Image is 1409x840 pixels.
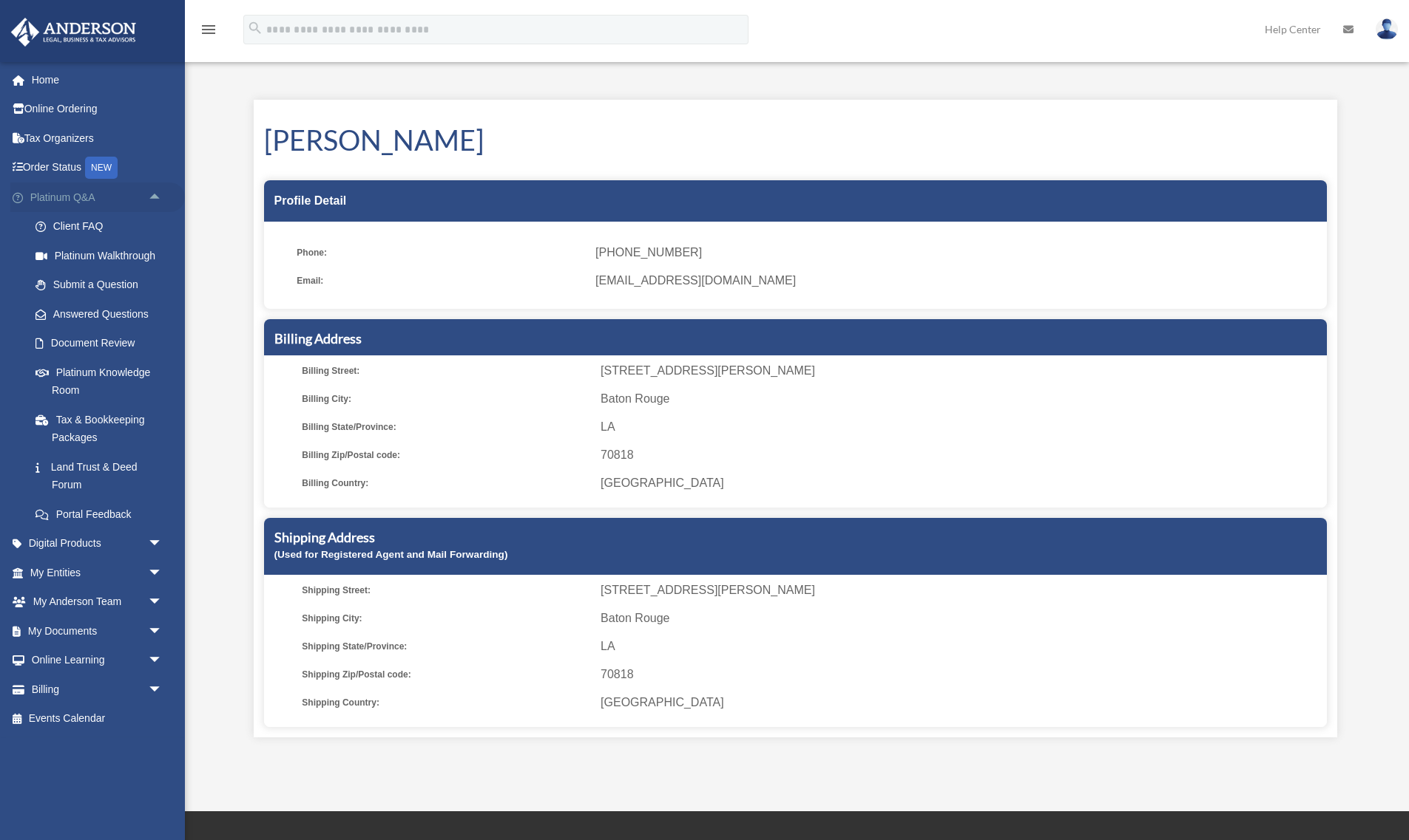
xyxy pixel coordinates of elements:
span: Baton Rouge [601,389,1321,409]
a: Client FAQ [21,212,185,242]
a: Tax & Bookkeeping Packages [21,405,185,452]
span: arrow_drop_down [148,587,178,618]
a: Answered Questions [21,299,185,329]
a: Billingarrow_drop_down [10,675,185,704]
div: Profile Detail [264,180,1327,222]
span: [STREET_ADDRESS][PERSON_NAME] [601,580,1321,601]
a: Land Trust & Deed Forum [21,452,185,499]
span: arrow_drop_up [148,182,178,213]
a: My Documentsarrow_drop_down [10,616,185,646]
span: Email: [297,270,585,291]
a: My Anderson Teamarrow_drop_down [10,587,185,617]
a: menu [200,26,217,38]
a: Home [10,65,185,95]
a: Platinum Walkthrough [21,241,185,270]
i: search [247,20,263,36]
span: arrow_drop_down [148,558,178,588]
span: LA [601,417,1321,437]
span: [STREET_ADDRESS][PERSON_NAME] [601,361,1321,381]
a: Online Learningarrow_drop_down [10,646,185,675]
span: Phone: [297,242,585,263]
span: LA [601,636,1321,657]
div: NEW [85,157,118,179]
span: [GEOGRAPHIC_DATA] [601,473,1321,494]
span: Shipping City: [302,608,590,629]
span: Shipping State/Province: [302,636,590,657]
a: Portal Feedback [21,499,185,529]
a: Events Calendar [10,704,185,734]
small: (Used for Registered Agent and Mail Forwarding) [274,549,508,560]
span: arrow_drop_down [148,675,178,705]
i: menu [200,21,217,38]
a: Platinum Knowledge Room [21,358,185,405]
a: Platinum Q&Aarrow_drop_up [10,182,185,212]
span: [PHONE_NUMBER] [595,242,1316,263]
span: [GEOGRAPHIC_DATA] [601,692,1321,713]
span: Baton Rouge [601,608,1321,629]
span: arrow_drop_down [148,529,178,559]
h5: Shipping Address [274,528,1317,547]
span: Shipping Country: [302,692,590,713]
span: Shipping Street: [302,580,590,601]
h5: Billing Address [274,329,1317,348]
span: arrow_drop_down [148,646,178,676]
a: Tax Organizers [10,123,185,153]
img: Anderson Advisors Platinum Portal [7,18,141,47]
a: Order StatusNEW [10,153,185,183]
span: Billing State/Province: [302,417,590,437]
span: Billing Street: [302,361,590,381]
a: Online Ordering [10,95,185,124]
span: 70818 [601,664,1321,685]
span: Billing Country: [302,473,590,494]
span: Shipping Zip/Postal code: [302,664,590,685]
span: 70818 [601,445,1321,465]
span: Billing Zip/Postal code: [302,445,590,465]
img: User Pic [1376,18,1398,40]
span: Billing City: [302,389,590,409]
h1: [PERSON_NAME] [264,120,1327,160]
span: [EMAIL_ADDRESS][DOMAIN_NAME] [595,270,1316,291]
a: Submit a Question [21,270,185,300]
a: My Entitiesarrow_drop_down [10,558,185,587]
span: arrow_drop_down [148,616,178,646]
a: Digital Productsarrow_drop_down [10,529,185,559]
a: Document Review [21,329,185,358]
